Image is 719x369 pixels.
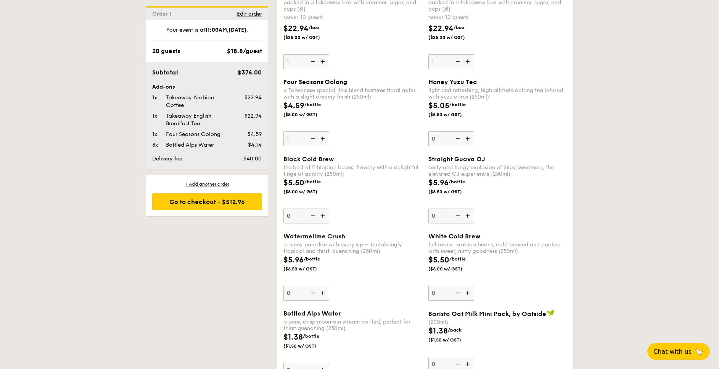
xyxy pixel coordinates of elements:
[283,131,329,146] input: Four Seasons Oolonga Taiwanese special, this blend features floral notes with a slight creamy fin...
[309,25,320,30] span: /box
[283,310,341,317] span: Bottled Alps Water
[152,69,178,76] span: Subtotal
[653,348,692,355] span: Chat with us
[449,256,466,262] span: /bottle
[428,54,474,69] input: Takeaway English Breakfast Teapacked in a takeaway box with creamer, sugar, and cups (3l)serves 1...
[238,69,262,76] span: $376.00
[152,11,175,17] span: Order 1
[306,286,318,300] img: icon-reduce.1d2dbef1.svg
[306,209,318,223] img: icon-reduce.1d2dbef1.svg
[428,178,449,188] span: $5.96
[428,155,485,163] span: Straight Guava OJ
[449,102,466,107] span: /bottle
[283,34,335,40] span: ($25.00 w/ GST)
[451,131,463,146] img: icon-reduce.1d2dbef1.svg
[152,193,262,210] div: Go to checkout - $512.96
[428,131,474,146] input: Honey Yuzu Tealight and refreshing, high altitude oolong tea infused with yuzu citrus (250ml)$5.0...
[149,94,163,102] div: 1x
[318,286,329,300] img: icon-add.58712e84.svg
[283,155,334,163] span: Black Cold Brew
[428,87,567,100] div: light and refreshing, high altitude oolong tea infused with yuzu citrus (250ml)
[428,327,448,336] span: $1.38
[283,189,335,195] span: ($6.00 w/ GST)
[283,333,303,342] span: $1.38
[283,256,304,265] span: $5.96
[306,131,318,146] img: icon-reduce.1d2dbef1.svg
[283,209,329,223] input: Black Cold Brewthe best of Ethiopian beans, flowery with a delightful tinge of acidity (250ml)$5....
[428,286,474,301] input: White Cold Brewfull robust arabica beans, cold brewed and packed with sweet, nutty goodness (250m...
[149,141,163,149] div: 3x
[428,112,480,118] span: ($5.50 w/ GST)
[428,101,449,110] span: $5.05
[283,54,329,69] input: Takeaway Arabica Coffeepacked in a takeaway box with creamer, sugar, and cups (3l)serves 10 guest...
[283,24,309,33] span: $22.94
[283,14,422,21] div: serves 10 guests
[451,286,463,300] img: icon-reduce.1d2dbef1.svg
[283,164,422,177] div: the best of Ethiopian beans, flowery with a delightful tinge of acidity (250ml)
[205,27,227,33] strong: 11:00AM
[283,178,304,188] span: $5.50
[428,24,454,33] span: $22.94
[428,310,546,317] span: Barista Oat Milk Mini Pack, by Oatside
[283,319,422,332] div: a pure, crisp mountain stream bottled, perfect for thirst quenching (250ml)
[428,78,477,86] span: Honey Yuzu Tea
[304,102,321,107] span: /bottle
[244,94,262,101] span: $22.94
[428,337,480,343] span: ($1.50 w/ GST)
[163,112,232,128] div: Takeaway English Breakfast Tea
[428,256,449,265] span: $5.50
[463,54,474,69] img: icon-add.58712e84.svg
[428,164,567,177] div: zesty and tangy explosion of juicy sweetness, the elevated OJ experience (250ml)
[318,54,329,69] img: icon-add.58712e84.svg
[152,83,262,91] div: Add-ons
[428,319,567,325] div: (200ml)
[428,266,480,272] span: ($6.00 w/ GST)
[283,241,422,254] div: a sunny paradise with every sip – tantalisingly tropical and thirst-quenching (250ml)
[152,155,182,162] span: Delivery fee
[248,131,262,138] span: $4.59
[283,78,347,86] span: Four Seasons Oolong
[283,112,335,118] span: ($5.00 w/ GST)
[152,26,262,40] div: Your event is at , .
[463,131,474,146] img: icon-add.58712e84.svg
[318,131,329,146] img: icon-add.58712e84.svg
[227,47,262,56] div: $18.8/guest
[428,209,474,223] input: Straight Guava OJzesty and tangy explosion of juicy sweetness, the elevated OJ experience (250ml)...
[283,87,422,100] div: a Taiwanese special, this blend features floral notes with a slight creamy finish (250ml)
[243,155,262,162] span: $40.00
[149,112,163,120] div: 1x
[283,266,335,272] span: ($6.50 w/ GST)
[283,286,329,301] input: Watermelime Crusha sunny paradise with every sip – tantalisingly tropical and thirst-quenching (2...
[248,142,262,148] span: $4.14
[228,27,246,33] strong: [DATE]
[163,131,232,138] div: Four Seasons Oolong
[283,343,335,349] span: ($1.50 w/ GST)
[152,47,180,56] div: 20 guests
[463,286,474,300] img: icon-add.58712e84.svg
[149,131,163,138] div: 1x
[306,54,318,69] img: icon-reduce.1d2dbef1.svg
[237,11,262,17] span: Edit order
[304,256,320,262] span: /bottle
[428,14,567,21] div: serves 10 guests
[304,179,321,184] span: /bottle
[448,327,462,333] span: /pack
[428,34,480,40] span: ($25.00 w/ GST)
[303,333,319,339] span: /bottle
[152,181,262,187] div: + Add another order
[283,233,345,240] span: Watermelime Crush
[163,94,232,109] div: Takeaway Arabica Coffee
[449,179,465,184] span: /bottle
[463,209,474,223] img: icon-add.58712e84.svg
[318,209,329,223] img: icon-add.58712e84.svg
[547,310,555,317] img: icon-vegan.f8ff3823.svg
[244,113,262,119] span: $22.94
[428,189,480,195] span: ($6.50 w/ GST)
[283,101,304,110] span: $4.59
[451,209,463,223] img: icon-reduce.1d2dbef1.svg
[428,233,480,240] span: White Cold Brew
[647,343,710,360] button: Chat with us🦙
[428,241,567,254] div: full robust arabica beans, cold brewed and packed with sweet, nutty goodness (250ml)
[163,141,232,149] div: Bottled Alps Water
[695,347,704,356] span: 🦙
